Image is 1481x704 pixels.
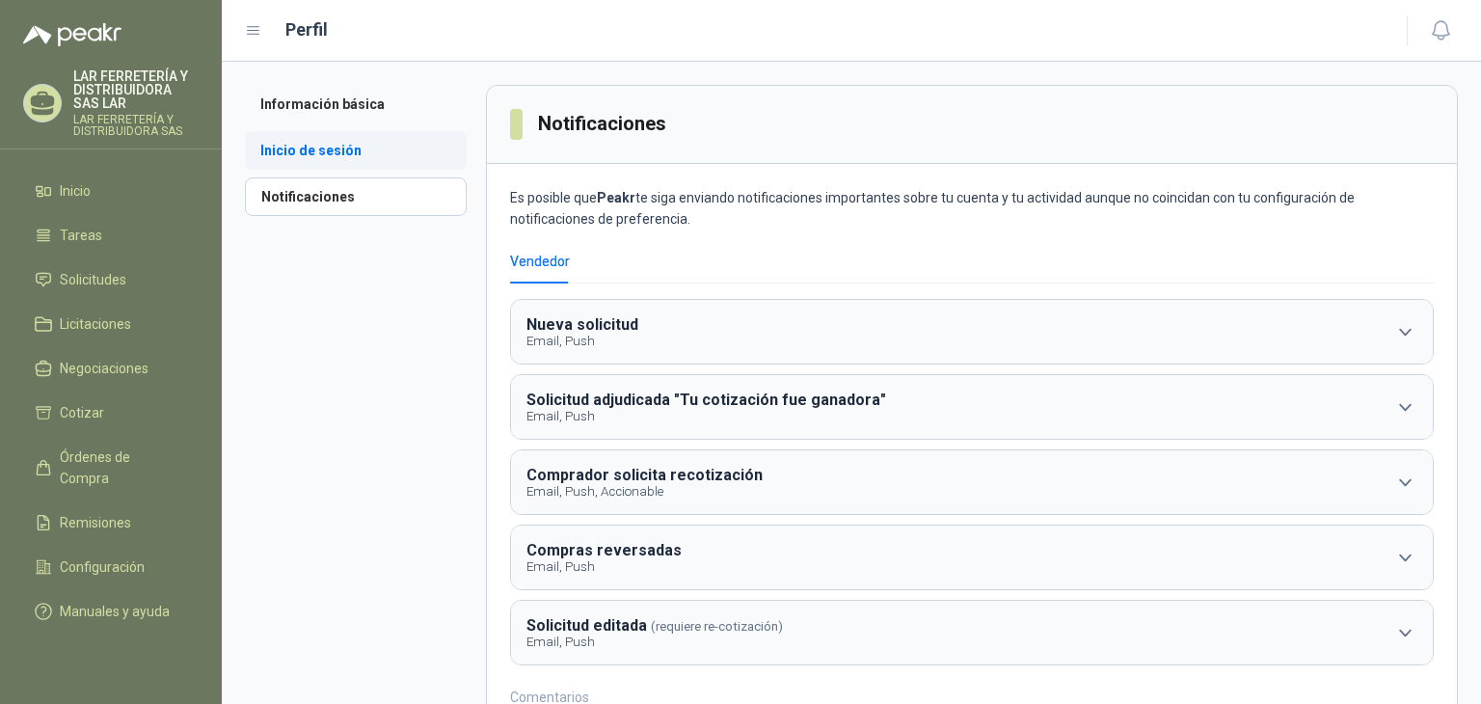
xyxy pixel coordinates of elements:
p: Email, Push, Accionable [526,484,767,499]
span: Cotizar [60,402,104,423]
p: Email, Push [526,409,890,423]
b: Solicitud adjudicada "Tu cotización fue ganadora" [526,391,886,409]
b: Solicitud editada [526,616,647,635]
span: Remisiones [60,512,131,533]
b: Comprador solicita recotización [526,466,763,484]
a: Inicio [23,173,199,209]
p: LAR FERRETERÍA Y DISTRIBUIDORA SAS [73,114,199,137]
a: Notificaciones [245,177,467,216]
span: Tareas [60,225,102,246]
a: Manuales y ayuda [23,593,199,630]
span: Negociaciones [60,358,148,379]
span: Solicitudes [60,269,126,290]
a: Inicio de sesión [245,131,467,170]
a: Órdenes de Compra [23,439,199,497]
p: Es posible que te siga enviando notificaciones importantes sobre tu cuenta y tu actividad aunque ... [510,187,1434,230]
button: Solicitud editada(requiere re-cotización)Email, Push [511,601,1433,664]
span: Inicio [60,180,91,202]
button: Nueva solicitudEmail, Push [511,300,1433,364]
h1: Perfil [285,16,328,43]
button: Comprador solicita recotizaciónEmail, Push, Accionable [511,450,1433,514]
button: Compras reversadasEmail, Push [511,526,1433,589]
p: Email, Push [526,334,642,348]
a: Información básica [245,85,467,123]
a: Solicitudes [23,261,199,298]
img: Logo peakr [23,23,121,46]
span: Manuales y ayuda [60,601,170,622]
a: Remisiones [23,504,199,541]
span: Configuración [60,556,145,578]
b: Nueva solicitud [526,315,638,334]
b: Compras reversadas [526,541,682,559]
a: Negociaciones [23,350,199,387]
div: Vendedor [510,251,570,272]
a: Configuración [23,549,199,585]
p: Email, Push [526,635,783,649]
a: Cotizar [23,394,199,431]
a: Tareas [23,217,199,254]
a: Licitaciones [23,306,199,342]
p: Email, Push [526,559,686,574]
b: Peakr [597,190,635,205]
span: Órdenes de Compra [60,447,180,489]
p: LAR FERRETERÍA Y DISTRIBUIDORA SAS LAR [73,69,199,110]
span: Licitaciones [60,313,131,335]
h3: Notificaciones [538,109,669,139]
button: Solicitud adjudicada "Tu cotización fue ganadora"Email, Push [511,375,1433,439]
span: (requiere re-cotización) [651,619,783,634]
